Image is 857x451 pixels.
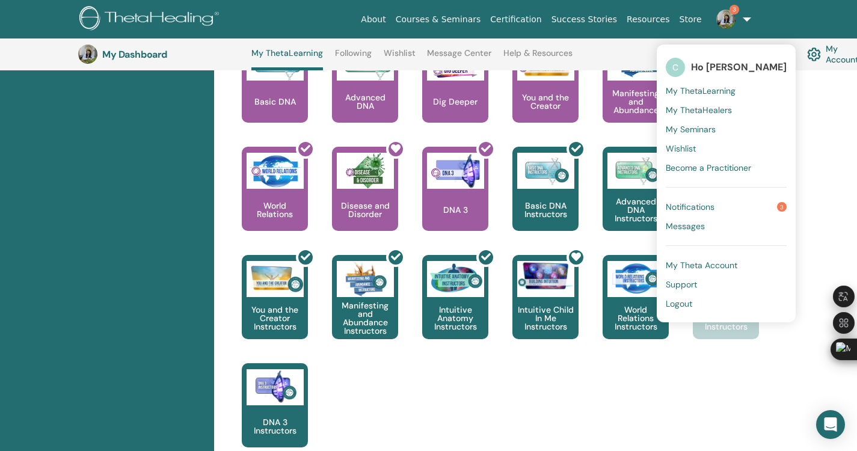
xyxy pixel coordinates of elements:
a: My Seminars [666,120,787,139]
span: Notifications [666,201,714,212]
img: default.jpg [716,10,736,29]
a: CHo [PERSON_NAME] [666,54,787,81]
p: Advanced DNA [332,93,398,110]
p: Manifesting and Abundance [603,89,669,114]
a: My ThetaLearning [251,48,323,70]
p: World Relations [242,201,308,218]
p: You and the Creator Instructors [242,305,308,331]
img: World Relations [247,153,304,189]
a: My ThetaLearning [666,81,787,100]
p: Dig Deeper [428,97,482,106]
a: My ThetaHealers [666,100,787,120]
a: Help & Resources [503,48,573,67]
a: Instructor Dashboard [678,41,777,67]
span: My Theta Account [666,260,737,271]
img: Intuitive Anatomy Instructors [427,261,484,297]
a: Basic DNA Instructors Basic DNA Instructors [512,147,579,255]
a: Become a Practitioner [666,158,787,177]
span: Messages [666,221,705,232]
img: Manifesting and Abundance Instructors [337,261,394,297]
a: Disease and Disorder Disease and Disorder [332,147,398,255]
img: Intuitive Child In Me Instructors [517,261,574,290]
img: DNA 3 Instructors [247,369,304,405]
span: 3 [777,202,787,212]
a: Store [675,8,707,31]
span: Wishlist [666,143,696,154]
a: Logout [666,294,787,313]
a: Intuitive Anatomy Instructors Intuitive Anatomy Instructors [422,255,488,363]
p: Intuitive Child In Me Instructors [512,305,579,331]
a: Following [335,48,372,67]
a: You and the Creator You and the Creator [512,38,579,147]
a: World Relations Instructors World Relations Instructors [603,255,669,363]
a: World Relations World Relations [242,147,308,255]
p: Advanced DNA Instructors [603,197,669,222]
a: Manifesting and Abundance Manifesting and Abundance [603,38,669,147]
p: You and the Creator [512,93,579,110]
div: Open Intercom Messenger [816,410,845,439]
a: Support [666,275,787,294]
a: Manifesting and Abundance Instructors Manifesting and Abundance Instructors [332,255,398,363]
span: My ThetaHealers [666,105,732,115]
a: Resources [622,8,675,31]
a: Intuitive Child In Me Instructors Intuitive Child In Me Instructors [512,255,579,363]
a: Basic DNA Basic DNA [242,38,308,147]
span: Logout [666,298,692,309]
a: Advanced DNA Instructors Advanced DNA Instructors [603,147,669,255]
a: Success Stories [547,8,622,31]
a: DNA 3 DNA 3 [422,147,488,255]
p: World Relations Instructors [603,305,669,331]
span: My Seminars [666,124,716,135]
a: You and the Creator Instructors You and the Creator Instructors [242,255,308,363]
h3: My Dashboard [102,49,223,60]
a: Message Center [427,48,491,67]
a: Certification [485,8,546,31]
span: 3 [730,5,739,14]
a: Messages [666,216,787,236]
img: Advanced DNA Instructors [607,153,665,189]
span: Ho [PERSON_NAME] [691,61,787,73]
img: default.jpg [78,44,97,64]
p: Basic DNA Instructors [512,201,579,218]
a: Dig Deeper Dig Deeper [422,38,488,147]
a: My Theta Account [666,256,787,275]
p: DNA 3 Instructors [242,418,308,435]
a: Wishlist [384,48,416,67]
span: C [666,58,685,77]
span: Support [666,279,697,290]
a: Courses & Seminars [391,8,486,31]
p: Manifesting and Abundance Instructors [332,301,398,335]
img: You and the Creator Instructors [247,261,304,297]
span: My ThetaLearning [666,85,736,96]
p: Disease and Disorder Instructors [693,305,759,331]
p: Intuitive Anatomy Instructors [422,305,488,331]
img: Basic DNA Instructors [517,153,574,189]
a: Notifications3 [666,197,787,216]
ul: 3 [657,44,796,322]
img: Disease and Disorder [337,153,394,189]
img: World Relations Instructors [607,261,665,297]
img: logo.png [79,6,223,33]
a: About [356,8,390,31]
p: Disease and Disorder [332,201,398,218]
img: DNA 3 [427,153,484,189]
a: Wishlist [666,139,787,158]
img: cog.svg [807,44,821,64]
span: Become a Practitioner [666,162,751,173]
a: Advanced DNA Advanced DNA [332,38,398,147]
